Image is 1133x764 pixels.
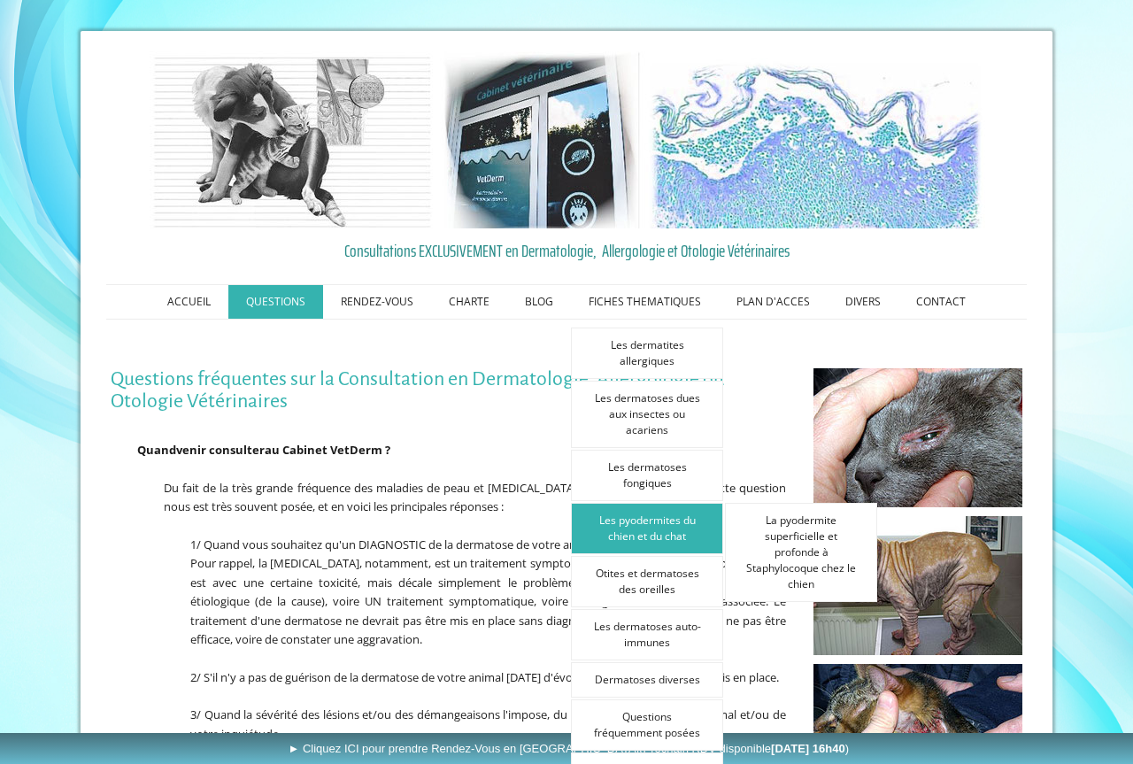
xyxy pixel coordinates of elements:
a: QUESTIONS [228,285,323,319]
a: FICHES THEMATIQUES [571,285,719,319]
a: Les dermatoses dues aux insectes ou acariens [571,381,723,448]
a: PLAN D'ACCES [719,285,828,319]
a: La pyodermite superficielle et profonde à Staphylocoque chez le chien [725,503,877,602]
a: CHARTE [431,285,507,319]
span: Du fait de la très grande fréquence des maladies de peau et [MEDICAL_DATA] chez le chien et le ch... [164,480,786,515]
a: BLOG [507,285,571,319]
a: Les dermatoses fongiques [571,450,723,501]
span: and [154,442,176,458]
span: Pour rappel, la [MEDICAL_DATA], notamment, est un traitement symptomatique, qui donc ne guérit pa... [190,555,786,647]
a: Consultations EXCLUSIVEMENT en Dermatologie, Allergologie et Otologie Vétérinaires [111,237,1022,264]
span: 1/ Quand vous souhaitez qu'un DIAGNOSTIC de la dermatose de votre animal soit posé. [190,536,651,552]
a: Les dermatites allergiques [571,328,723,379]
span: venir consulter [176,442,265,458]
h1: Questions fréquentes sur la Consultation en Dermatologie, Allergologie ou Otologie Vétérinaires [111,368,786,413]
span: 2/ S'il n'y a pas de guérison de la dermatose de votre animal [DATE] d'évolution et/ou 2 traiteme... [190,669,779,685]
a: ACCUEIL [150,285,228,319]
b: [DATE] 16h40 [771,742,845,755]
a: Otites et dermatoses des oreilles [571,556,723,607]
a: RENDEZ-VOUS [323,285,431,319]
a: Questions fréquemment posées [571,699,723,751]
a: Dermatoses diverses [571,662,723,698]
a: DIVERS [828,285,898,319]
span: ► Cliquez ICI pour prendre Rendez-Vous en [GEOGRAPHIC_DATA] [288,742,849,755]
span: (Prochain RDV disponible ) [639,742,849,755]
a: CONTACT [898,285,983,319]
span: et VetDerm ? [315,442,390,458]
span: 3/ Quand la sévérité des lésions et/ou des démangeaisons l'impose, du fait de la souffrance de l'... [190,706,786,742]
span: au Cabin [265,442,315,458]
a: Les dermatoses auto-immunes [571,609,723,660]
a: Les pyodermites du chien et du chat [571,503,723,554]
span: Qu [137,442,154,458]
